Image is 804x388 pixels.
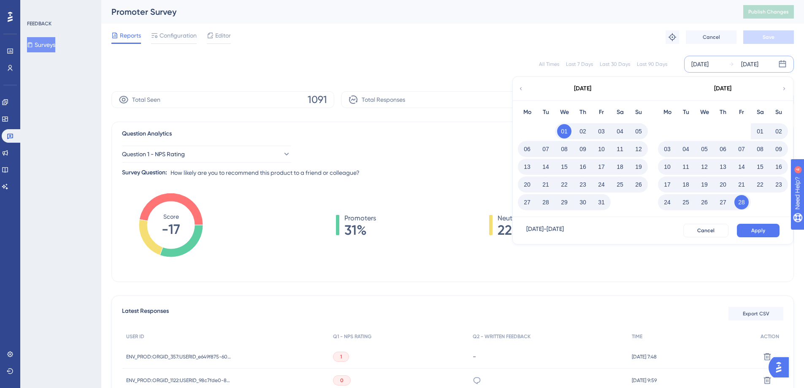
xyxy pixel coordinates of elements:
button: 16 [772,160,786,174]
div: Survey Question: [122,168,167,178]
iframe: UserGuiding AI Assistant Launcher [769,355,794,380]
div: All Times [539,61,559,68]
div: [DATE] [574,84,591,94]
div: Tu [536,107,555,117]
button: 07 [539,142,553,156]
div: [DATE] [714,84,731,94]
div: Last 7 Days [566,61,593,68]
span: Editor [215,30,231,41]
span: Total Seen [132,95,160,105]
div: Mo [658,107,677,117]
button: 06 [716,142,730,156]
span: Publish Changes [748,8,789,15]
div: Last 30 Days [600,61,630,68]
button: 19 [631,160,646,174]
button: 21 [734,177,749,192]
div: FEEDBACK [27,20,51,27]
button: 13 [520,160,534,174]
span: Q1 - NPS RATING [333,333,371,340]
div: Promoter Survey [111,6,722,18]
span: [DATE] 9:59 [632,377,657,384]
button: 10 [660,160,674,174]
span: 1091 [308,93,327,106]
span: 0 [340,377,344,384]
span: Reports [120,30,141,41]
button: 26 [631,177,646,192]
button: 23 [772,177,786,192]
button: 17 [594,160,609,174]
div: Tu [677,107,695,117]
button: Save [743,30,794,44]
button: 05 [697,142,712,156]
button: 02 [772,124,786,138]
span: Question Analytics [122,129,172,139]
button: 31 [594,195,609,209]
button: 24 [594,177,609,192]
button: 18 [679,177,693,192]
button: 08 [557,142,571,156]
span: Configuration [160,30,197,41]
button: 13 [716,160,730,174]
button: 04 [613,124,627,138]
button: 08 [753,142,767,156]
span: Save [763,34,774,41]
button: 12 [697,160,712,174]
div: [DATE] [691,59,709,69]
span: Neutrals [498,213,523,223]
button: 27 [520,195,534,209]
button: 06 [520,142,534,156]
button: Export CSV [728,307,783,320]
span: Apply [751,227,765,234]
button: Cancel [683,224,728,237]
button: 19 [697,177,712,192]
span: 31% [344,223,376,237]
span: Total Responses [362,95,405,105]
span: USER ID [126,333,144,340]
span: Latest Responses [122,306,169,321]
div: [DATE] [741,59,758,69]
div: - [473,353,623,361]
div: Th [714,107,732,117]
button: Apply [737,224,780,237]
div: Fr [592,107,611,117]
span: TIME [632,333,642,340]
button: Cancel [686,30,736,44]
button: 28 [734,195,749,209]
button: 26 [697,195,712,209]
button: 14 [539,160,553,174]
span: Need Help? [20,2,53,12]
span: [DATE] 7:48 [632,353,657,360]
div: Sa [751,107,769,117]
div: [DATE] - [DATE] [526,224,564,237]
button: 25 [613,177,627,192]
button: 23 [576,177,590,192]
button: 27 [716,195,730,209]
button: 14 [734,160,749,174]
button: 29 [557,195,571,209]
span: Promoters [344,213,376,223]
button: 22 [753,177,767,192]
button: 18 [613,160,627,174]
span: Export CSV [743,310,769,317]
div: Su [629,107,648,117]
div: 4 [59,4,61,11]
button: 04 [679,142,693,156]
button: 15 [753,160,767,174]
span: How likely are you to recommend this product to a friend or colleague? [171,168,360,178]
button: Question 1 - NPS Rating [122,146,291,163]
button: 21 [539,177,553,192]
button: 02 [576,124,590,138]
button: 20 [520,177,534,192]
button: 25 [679,195,693,209]
span: Question 1 - NPS Rating [122,149,185,159]
button: 12 [631,142,646,156]
button: 07 [734,142,749,156]
div: Last 90 Days [637,61,667,68]
button: 17 [660,177,674,192]
button: 03 [660,142,674,156]
button: 01 [557,124,571,138]
button: 28 [539,195,553,209]
span: Cancel [697,227,715,234]
button: 10 [594,142,609,156]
